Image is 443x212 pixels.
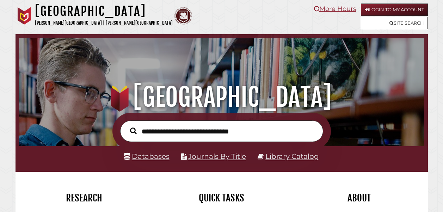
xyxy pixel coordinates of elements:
a: Library Catalog [265,152,319,161]
h2: About [296,192,423,204]
img: Calvin University [16,7,33,25]
a: Site Search [361,17,428,29]
a: Databases [124,152,170,161]
h1: [GEOGRAPHIC_DATA] [35,4,173,19]
h1: [GEOGRAPHIC_DATA] [25,82,417,113]
i: Search [130,127,137,134]
p: [PERSON_NAME][GEOGRAPHIC_DATA] | [PERSON_NAME][GEOGRAPHIC_DATA] [35,19,173,27]
h2: Research [21,192,148,204]
a: More Hours [314,5,356,13]
button: Search [127,126,140,136]
h2: Quick Tasks [158,192,285,204]
a: Login to My Account [361,4,428,16]
img: Calvin Theological Seminary [174,7,192,25]
a: Journals By Title [188,152,246,161]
